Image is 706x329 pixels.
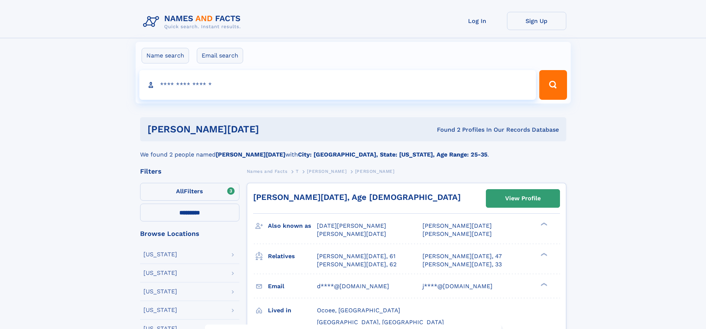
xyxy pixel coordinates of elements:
[307,169,347,174] span: [PERSON_NAME]
[140,230,239,237] div: Browse Locations
[268,304,317,317] h3: Lived in
[422,260,502,269] a: [PERSON_NAME][DATE], 33
[507,12,566,30] a: Sign Up
[143,270,177,276] div: [US_STATE]
[140,183,239,201] label: Filters
[539,282,548,287] div: ❯
[247,167,288,176] a: Names and Facts
[448,12,507,30] a: Log In
[176,188,184,195] span: All
[268,250,317,263] h3: Relatives
[348,126,559,134] div: Found 2 Profiles In Our Records Database
[296,169,299,174] span: T
[143,251,177,257] div: [US_STATE]
[140,168,239,175] div: Filters
[317,260,397,269] a: [PERSON_NAME][DATE], 62
[143,307,177,313] div: [US_STATE]
[148,125,348,134] h1: [PERSON_NAME][DATE]
[268,220,317,232] h3: Also known as
[296,167,299,176] a: T
[317,307,400,314] span: Ocoee, [GEOGRAPHIC_DATA]
[140,12,247,32] img: Logo Names and Facts
[298,151,487,158] b: City: [GEOGRAPHIC_DATA], State: [US_STATE], Age Range: 25-35
[139,70,536,100] input: search input
[307,167,347,176] a: [PERSON_NAME]
[505,190,541,207] div: View Profile
[253,193,461,202] a: [PERSON_NAME][DATE], Age [DEMOGRAPHIC_DATA]
[197,48,243,63] label: Email search
[317,319,444,326] span: [GEOGRAPHIC_DATA], [GEOGRAPHIC_DATA]
[317,222,386,229] span: [DATE][PERSON_NAME]
[422,230,492,237] span: [PERSON_NAME][DATE]
[539,222,548,227] div: ❯
[317,230,386,237] span: [PERSON_NAME][DATE]
[140,141,566,159] div: We found 2 people named with .
[317,252,395,260] a: [PERSON_NAME][DATE], 61
[268,280,317,293] h3: Email
[355,169,395,174] span: [PERSON_NAME]
[486,190,560,207] a: View Profile
[422,252,502,260] a: [PERSON_NAME][DATE], 47
[539,252,548,257] div: ❯
[539,70,567,100] button: Search Button
[422,222,492,229] span: [PERSON_NAME][DATE]
[216,151,285,158] b: [PERSON_NAME][DATE]
[143,289,177,295] div: [US_STATE]
[142,48,189,63] label: Name search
